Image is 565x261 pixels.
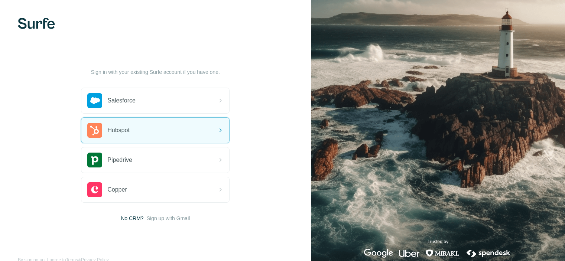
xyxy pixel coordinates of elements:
img: copper's logo [87,182,102,197]
span: Pipedrive [107,156,132,164]
p: Sign in with your existing Surfe account if you have one. [91,68,220,76]
button: Sign up with Gmail [147,215,190,222]
p: Trusted by [428,238,448,245]
span: Copper [107,185,127,194]
img: google's logo [364,249,393,258]
img: mirakl's logo [425,249,460,258]
img: spendesk's logo [465,249,512,258]
img: salesforce's logo [87,93,102,108]
span: Salesforce [107,96,136,105]
img: uber's logo [399,249,419,258]
img: Surfe's logo [18,18,55,29]
span: No CRM? [121,215,143,222]
img: hubspot's logo [87,123,102,138]
img: pipedrive's logo [87,153,102,167]
span: Hubspot [107,126,130,135]
h1: Let’s get started! [81,53,230,65]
